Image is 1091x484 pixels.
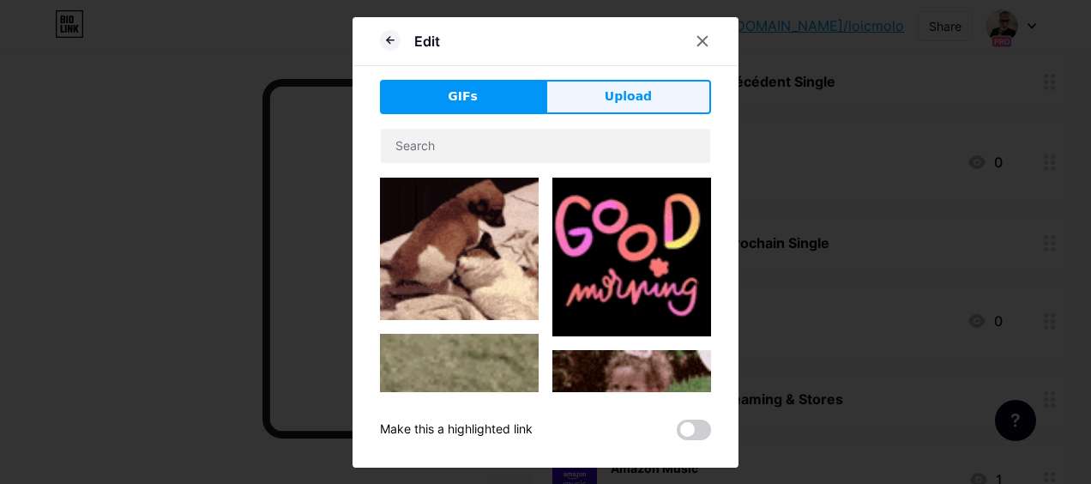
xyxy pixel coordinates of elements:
[380,178,539,321] img: Gihpy
[605,88,652,106] span: Upload
[448,88,478,106] span: GIFs
[414,31,440,51] div: Edit
[381,129,710,163] input: Search
[552,178,711,336] img: Gihpy
[380,80,545,114] button: GIFs
[380,420,533,440] div: Make this a highlighted link
[545,80,711,114] button: Upload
